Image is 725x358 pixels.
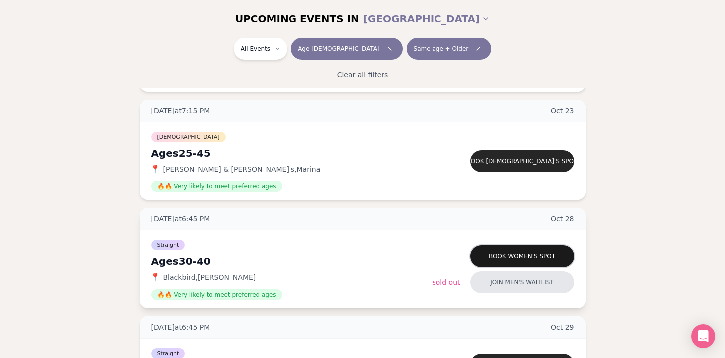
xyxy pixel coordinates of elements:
div: Ages 25-45 [151,146,433,160]
span: Same age + Older [414,45,469,53]
span: Oct 23 [551,106,574,116]
span: Oct 29 [551,322,574,332]
button: All Events [234,38,287,60]
span: [DATE] at 6:45 PM [151,214,210,224]
button: Book women's spot [470,245,574,267]
span: 🔥🔥 Very likely to meet preferred ages [151,289,282,300]
span: [PERSON_NAME] & [PERSON_NAME]'s , Marina [163,164,321,174]
span: 📍 [151,165,159,173]
span: [DEMOGRAPHIC_DATA] [151,132,226,142]
button: Join men's waitlist [470,271,574,293]
span: UPCOMING EVENTS IN [235,12,359,26]
span: 🔥🔥 Very likely to meet preferred ages [151,181,282,192]
div: Open Intercom Messenger [691,324,715,348]
span: 📍 [151,273,159,281]
span: Clear age [384,43,396,55]
button: Age [DEMOGRAPHIC_DATA]Clear age [291,38,402,60]
span: Clear preference [472,43,484,55]
span: Age [DEMOGRAPHIC_DATA] [298,45,379,53]
button: Same age + OlderClear preference [407,38,492,60]
span: Blackbird , [PERSON_NAME] [163,272,256,282]
div: Ages 30-40 [151,254,433,268]
button: Book [DEMOGRAPHIC_DATA]'s spot [470,150,574,172]
span: Straight [151,240,185,250]
button: [GEOGRAPHIC_DATA] [363,8,490,30]
button: Clear all filters [331,64,394,86]
span: [DATE] at 6:45 PM [151,322,210,332]
span: All Events [241,45,270,53]
span: Oct 28 [551,214,574,224]
span: [DATE] at 7:15 PM [151,106,210,116]
span: Sold Out [433,278,460,286]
